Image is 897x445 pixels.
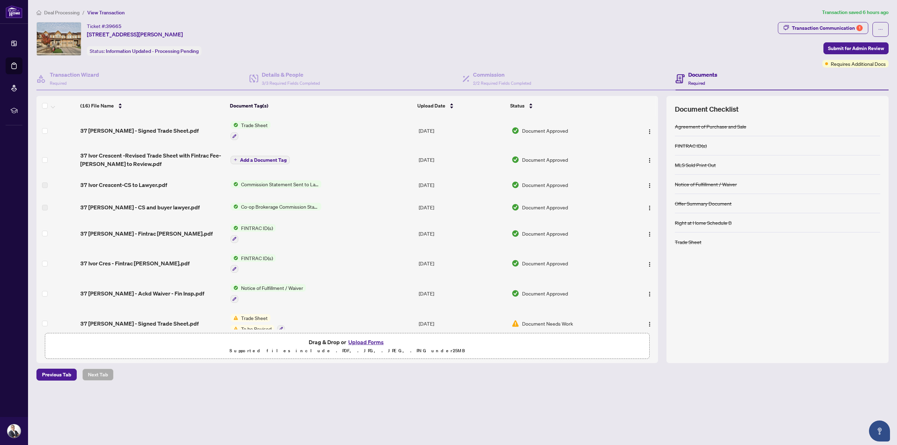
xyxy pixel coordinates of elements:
img: Status Icon [231,284,238,292]
button: Logo [644,154,655,165]
th: (16) File Name [77,96,227,116]
span: plus [234,158,237,161]
button: Upload Forms [346,338,386,347]
button: Status IconTrade SheetStatus IconTo be Revised [231,314,285,333]
span: 37 [PERSON_NAME] - Ackd Waiver - Fin Insp.pdf [80,289,204,298]
span: 2/2 Required Fields Completed [473,81,531,86]
img: Document Status [512,230,519,237]
span: (16) File Name [80,102,114,110]
button: Logo [644,258,655,269]
span: Co-op Brokerage Commission Statement [238,203,321,210]
img: Logo [647,129,652,134]
span: 3/3 Required Fields Completed [262,81,320,86]
span: Drag & Drop orUpload FormsSupported files include .PDF, .JPG, .JPEG, .PNG under25MB [45,333,649,359]
img: Document Status [512,156,519,164]
span: Trade Sheet [238,314,271,322]
span: home [36,10,41,15]
span: Upload Date [417,102,445,110]
span: Document Approved [522,181,568,189]
span: Requires Additional Docs [831,60,886,68]
span: Document Approved [522,259,568,267]
img: Status Icon [231,180,238,188]
button: Status IconTrade Sheet [231,121,271,140]
th: Status [507,96,623,116]
span: Status [510,102,525,110]
button: Open asap [869,420,890,441]
button: Next Tab [82,369,114,381]
span: 37 [PERSON_NAME] - Fintrac [PERSON_NAME].pdf [80,229,213,238]
div: Offer Summary Document [675,200,732,207]
div: Notice of Fulfillment / Waiver [675,180,737,188]
li: / [82,8,84,16]
h4: Details & People [262,70,320,79]
button: Status IconCommission Statement Sent to Lawyer [231,180,321,188]
img: Document Status [512,181,519,189]
img: IMG-W12062045_1.jpg [37,22,81,55]
img: Document Status [512,320,519,327]
span: Commission Statement Sent to Lawyer [238,180,321,188]
img: Status Icon [231,224,238,232]
span: 37 [PERSON_NAME] - Signed Trade Sheet.pdf [80,126,199,135]
h4: Documents [688,70,717,79]
img: Status Icon [231,121,238,129]
td: [DATE] [416,278,509,308]
div: Status: [87,46,201,56]
span: Document Checklist [675,104,739,114]
img: Document Status [512,203,519,211]
img: Profile Icon [7,424,21,438]
span: Document Approved [522,290,568,297]
img: Logo [647,262,652,267]
span: 37 Ivor Crescent-CS to Lawyer.pdf [80,181,167,189]
img: Status Icon [231,325,238,333]
th: Document Tag(s) [227,96,415,116]
div: MLS Sold Print Out [675,161,716,169]
img: Logo [647,183,652,188]
span: FINTRAC ID(s) [238,224,276,232]
td: [DATE] [416,308,509,339]
h4: Commission [473,70,531,79]
h4: Transaction Wizard [50,70,99,79]
button: Status IconCo-op Brokerage Commission Statement [231,203,321,210]
button: Add a Document Tag [231,156,290,164]
div: Agreement of Purchase and Sale [675,123,746,130]
span: Document Approved [522,127,568,134]
button: Transaction Communication1 [778,22,868,34]
img: Status Icon [231,314,238,322]
span: To be Revised [238,325,274,333]
td: [DATE] [416,196,509,218]
button: Logo [644,318,655,329]
span: 37 Ivor Cres - Fintrac [PERSON_NAME].pdf [80,259,190,267]
span: Required [50,81,67,86]
td: [DATE] [416,174,509,196]
img: Status Icon [231,203,238,210]
td: [DATE] [416,218,509,249]
div: Transaction Communication [792,22,863,34]
button: Logo [644,288,655,299]
button: Add a Document Tag [231,155,290,164]
span: Previous Tab [42,369,71,380]
span: FINTRAC ID(s) [238,254,276,262]
button: Status IconFINTRAC ID(s) [231,254,276,273]
button: Logo [644,125,655,136]
span: View Transaction [87,9,125,16]
img: Logo [647,291,652,297]
span: ellipsis [878,27,883,32]
td: [DATE] [416,146,509,174]
img: Logo [647,321,652,327]
div: 1 [856,25,863,31]
span: 37 [PERSON_NAME] - Signed Trade Sheet.pdf [80,319,199,328]
span: Trade Sheet [238,121,271,129]
th: Upload Date [415,96,507,116]
span: [STREET_ADDRESS][PERSON_NAME] [87,30,183,39]
span: Document Approved [522,230,568,237]
span: Drag & Drop or [309,338,386,347]
span: Required [688,81,705,86]
img: Logo [647,231,652,237]
div: Right at Home Schedule B [675,219,732,227]
img: Status Icon [231,254,238,262]
span: Notice of Fulfillment / Waiver [238,284,306,292]
span: Add a Document Tag [240,158,287,162]
button: Submit for Admin Review [823,42,889,54]
span: 37 [PERSON_NAME] - CS and buyer lawyer.pdf [80,203,200,211]
article: Transaction saved 6 hours ago [822,8,889,16]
